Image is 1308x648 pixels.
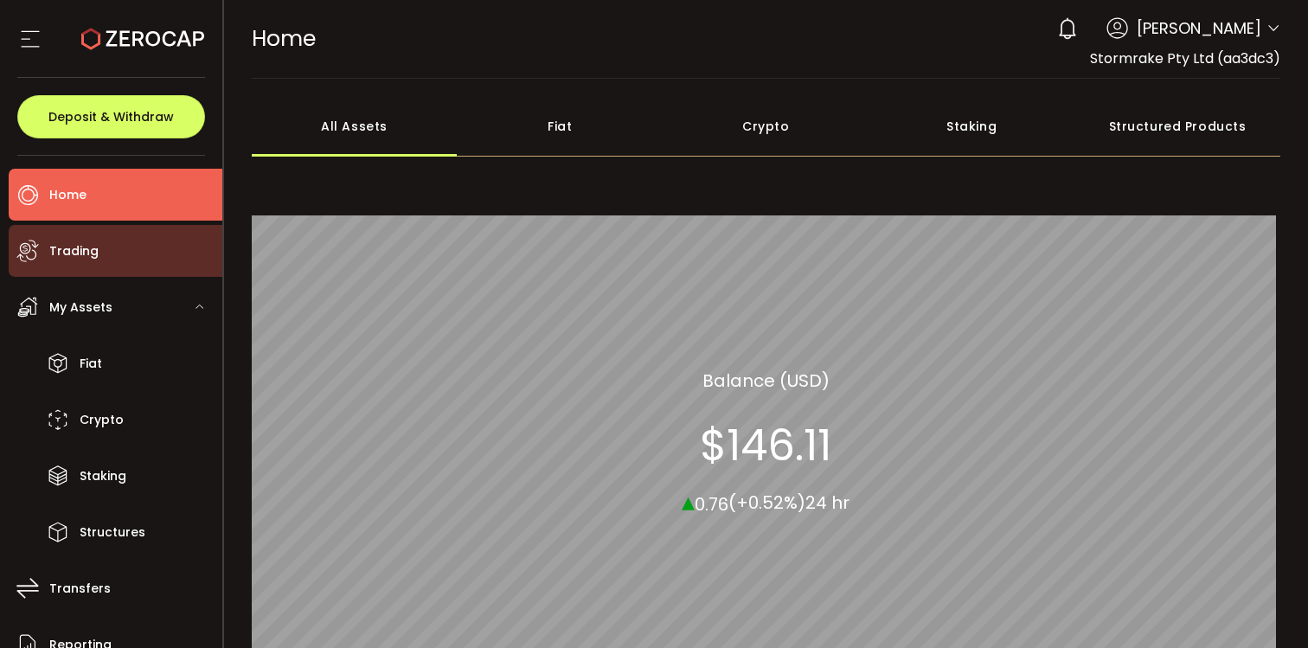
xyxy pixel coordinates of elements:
[252,96,458,157] div: All Assets
[457,96,663,157] div: Fiat
[702,367,830,393] section: Balance (USD)
[695,491,728,516] span: 0.76
[80,464,126,489] span: Staking
[700,419,831,471] section: $146.11
[1074,96,1280,157] div: Structured Products
[682,482,695,519] span: ▴
[48,111,174,123] span: Deposit & Withdraw
[252,23,316,54] span: Home
[1137,16,1261,40] span: [PERSON_NAME]
[663,96,869,157] div: Crypto
[49,183,87,208] span: Home
[49,295,112,320] span: My Assets
[728,491,805,515] span: (+0.52%)
[17,95,205,138] button: Deposit & Withdraw
[1090,48,1280,68] span: Stormrake Pty Ltd (aa3dc3)
[49,576,111,601] span: Transfers
[1221,565,1308,648] iframe: Chat Widget
[80,351,102,376] span: Fiat
[80,520,145,545] span: Structures
[80,407,124,433] span: Crypto
[49,239,99,264] span: Trading
[869,96,1074,157] div: Staking
[805,491,850,515] span: 24 hr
